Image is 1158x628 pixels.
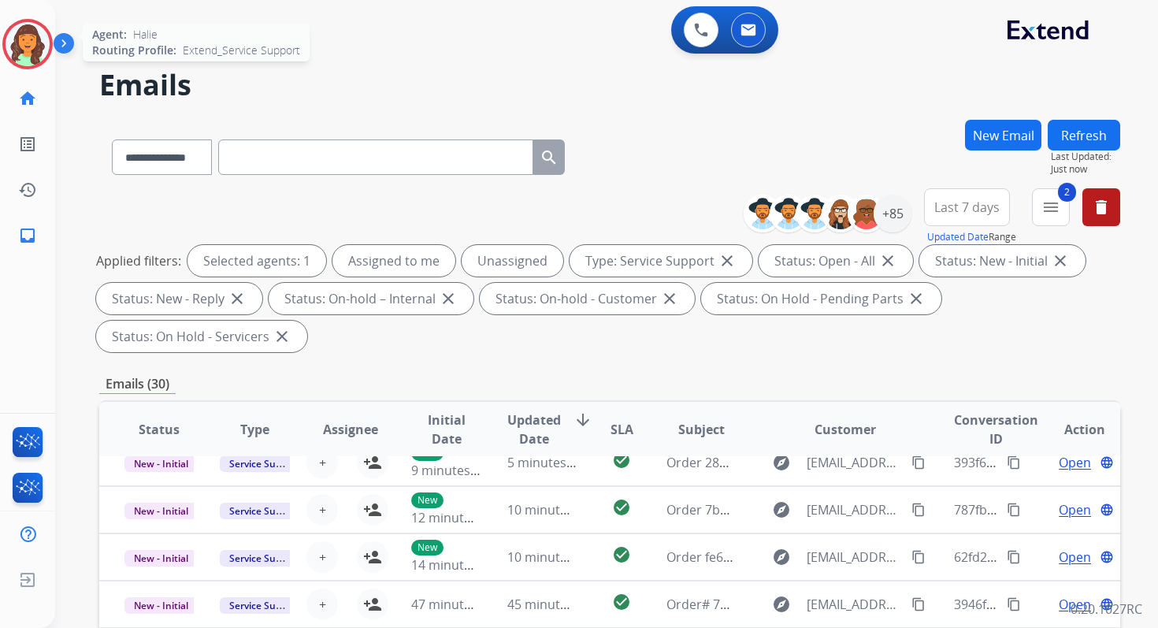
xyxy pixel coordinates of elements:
h2: Emails [99,69,1120,101]
mat-icon: list_alt [18,135,37,154]
span: + [319,595,326,614]
p: New [411,540,444,556]
span: Service Support [220,503,310,519]
span: Halie [133,27,158,43]
span: Subject [678,420,725,439]
p: Emails (30) [99,374,176,394]
mat-icon: close [273,327,291,346]
span: Routing Profile: [92,43,176,58]
span: Order 2814338847 [666,454,776,471]
mat-icon: language [1100,455,1114,470]
span: Open [1059,548,1091,567]
mat-icon: content_copy [1007,597,1021,611]
span: SLA [611,420,633,439]
div: Status: New - Reply [96,283,262,314]
div: +85 [874,195,911,232]
mat-icon: language [1100,597,1114,611]
button: Refresh [1048,120,1120,150]
span: Updated Date [507,411,561,448]
button: + [306,541,338,573]
mat-icon: check_circle [612,593,631,611]
span: Service Support [220,455,310,472]
span: [EMAIL_ADDRESS][DOMAIN_NAME] [807,548,903,567]
span: Open [1059,595,1091,614]
span: Assignee [323,420,378,439]
mat-icon: check_circle [612,498,631,517]
span: [EMAIL_ADDRESS][DOMAIN_NAME] [807,500,903,519]
mat-icon: close [660,289,679,308]
span: 12 minutes ago [411,509,503,526]
span: Open [1059,500,1091,519]
button: Updated Date [927,231,989,243]
div: Selected agents: 1 [187,245,326,277]
div: Status: Open - All [759,245,913,277]
span: Service Support [220,597,310,614]
span: Last Updated: [1051,150,1120,163]
span: 10 minutes ago [507,548,599,566]
p: 0.20.1027RC [1071,600,1142,619]
button: + [306,494,338,526]
mat-icon: close [439,289,458,308]
span: 14 minutes ago [411,556,503,574]
button: New Email [965,120,1041,150]
span: 10 minutes ago [507,501,599,518]
span: Service Support [220,550,310,567]
mat-icon: close [1051,251,1070,270]
button: Last 7 days [924,188,1010,226]
mat-icon: explore [772,500,791,519]
mat-icon: content_copy [911,597,926,611]
span: 2 [1058,183,1076,202]
div: Status: On-hold - Customer [480,283,695,314]
span: New - Initial [124,503,198,519]
mat-icon: language [1100,503,1114,517]
mat-icon: explore [772,595,791,614]
mat-icon: home [18,89,37,108]
mat-icon: language [1100,550,1114,564]
mat-icon: arrow_downward [573,411,592,429]
div: Assigned to me [332,245,455,277]
mat-icon: close [907,289,926,308]
mat-icon: menu [1041,198,1060,217]
div: Status: On Hold - Servicers [96,321,307,352]
span: + [319,453,326,472]
mat-icon: delete [1092,198,1111,217]
p: New [411,492,444,508]
button: + [306,589,338,620]
span: Range [927,230,1016,243]
span: Just now [1051,163,1120,176]
mat-icon: content_copy [1007,503,1021,517]
mat-icon: person_add [363,453,382,472]
span: Type [240,420,269,439]
mat-icon: person_add [363,548,382,567]
span: New - Initial [124,597,198,614]
mat-icon: close [878,251,897,270]
mat-icon: explore [772,548,791,567]
span: 47 minutes ago [411,596,503,613]
span: Last 7 days [934,204,1000,210]
span: Conversation ID [954,411,1038,448]
mat-icon: content_copy [1007,455,1021,470]
mat-icon: check_circle [612,545,631,564]
img: avatar [6,22,50,66]
span: 9 minutes ago [411,462,495,479]
mat-icon: history [18,180,37,199]
span: 5 minutes ago [507,454,592,471]
div: Status: New - Initial [919,245,1086,277]
div: Status: On Hold - Pending Parts [701,283,941,314]
span: + [319,548,326,567]
th: Action [1024,402,1120,457]
span: Customer [815,420,876,439]
mat-icon: person_add [363,500,382,519]
mat-icon: check_circle [612,451,631,470]
mat-icon: content_copy [911,455,926,470]
span: Extend_Service Support [183,43,300,58]
div: Status: On-hold – Internal [269,283,473,314]
span: Agent: [92,27,127,43]
mat-icon: close [718,251,737,270]
span: [EMAIL_ADDRESS][DOMAIN_NAME] [807,595,903,614]
div: Unassigned [462,245,563,277]
mat-icon: content_copy [1007,550,1021,564]
mat-icon: explore [772,453,791,472]
p: Applied filters: [96,251,181,270]
button: + [306,447,338,478]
